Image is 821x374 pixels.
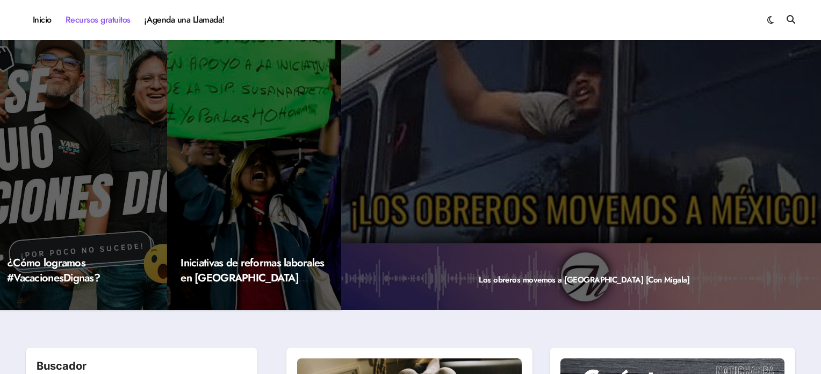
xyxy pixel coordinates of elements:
[26,5,59,34] a: Inicio
[59,5,138,34] a: Recursos gratuitos
[138,5,232,34] a: ¡Agenda una Llamada!
[479,274,689,286] a: Los obreros movemos a [GEOGRAPHIC_DATA] [Con Migala]
[7,255,100,286] a: ¿Cómo logramos #VacacionesDignas?
[181,255,324,301] a: Iniciativas de reformas laborales en [GEOGRAPHIC_DATA] (2023)
[37,359,87,372] label: Buscador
